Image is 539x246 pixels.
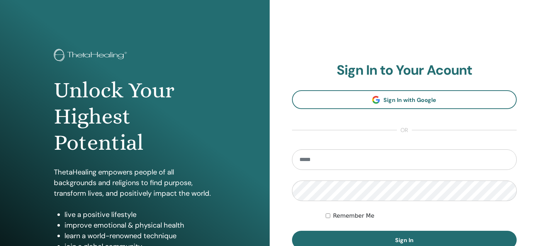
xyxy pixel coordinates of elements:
[54,77,216,156] h1: Unlock Your Highest Potential
[395,236,414,244] span: Sign In
[64,220,216,230] li: improve emotional & physical health
[64,230,216,241] li: learn a world-renowned technique
[397,126,412,135] span: or
[54,167,216,199] p: ThetaHealing empowers people of all backgrounds and religions to find purpose, transform lives, a...
[292,62,517,79] h2: Sign In to Your Acount
[333,212,375,220] label: Remember Me
[383,96,436,104] span: Sign In with Google
[292,90,517,109] a: Sign In with Google
[64,209,216,220] li: live a positive lifestyle
[326,212,517,220] div: Keep me authenticated indefinitely or until I manually logout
